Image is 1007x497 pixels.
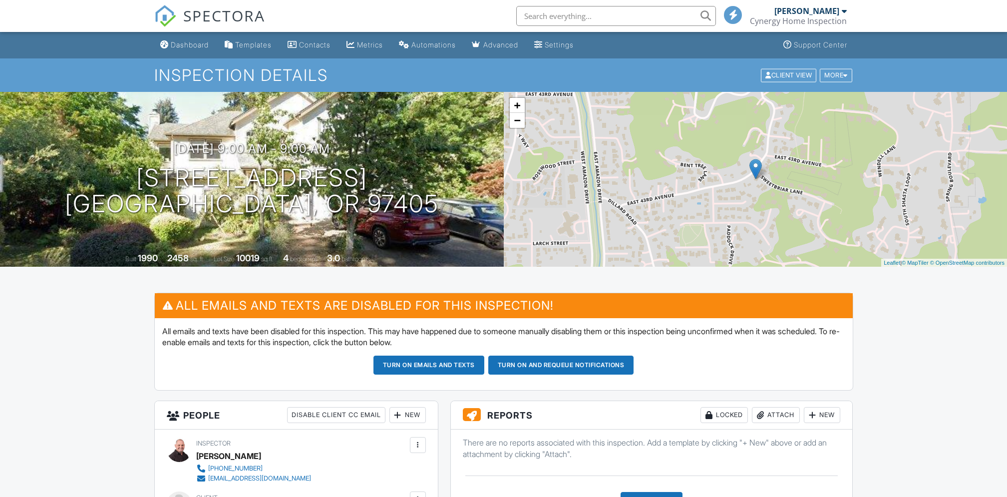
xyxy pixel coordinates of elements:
[752,407,800,423] div: Attach
[190,255,204,263] span: sq. ft.
[389,407,426,423] div: New
[290,255,318,263] span: bedrooms
[463,437,841,460] p: There are no reports associated with this inspection. Add a template by clicking "+ New" above or...
[804,407,840,423] div: New
[902,260,929,266] a: © MapTiler
[411,40,456,49] div: Automations
[154,66,853,84] h1: Inspection Details
[774,6,839,16] div: [PERSON_NAME]
[287,407,385,423] div: Disable Client CC Email
[488,356,634,375] button: Turn on and Requeue Notifications
[342,36,387,54] a: Metrics
[283,253,289,263] div: 4
[820,68,852,82] div: More
[208,475,311,483] div: [EMAIL_ADDRESS][DOMAIN_NAME]
[208,465,263,473] div: [PHONE_NUMBER]
[884,260,900,266] a: Leaflet
[341,255,370,263] span: bathrooms
[236,253,260,263] div: 10019
[700,407,748,423] div: Locked
[171,40,209,49] div: Dashboard
[395,36,460,54] a: Automations (Basic)
[779,36,851,54] a: Support Center
[167,253,189,263] div: 2458
[221,36,276,54] a: Templates
[174,142,330,155] h3: [DATE] 9:00 am - 9:00 am
[196,440,231,447] span: Inspector
[930,260,1005,266] a: © OpenStreetMap contributors
[155,401,438,430] h3: People
[373,356,484,375] button: Turn on emails and texts
[794,40,847,49] div: Support Center
[760,71,819,78] a: Client View
[483,40,518,49] div: Advanced
[162,326,845,348] p: All emails and texts have been disabled for this inspection. This may have happened due to someon...
[284,36,335,54] a: Contacts
[196,474,311,484] a: [EMAIL_ADDRESS][DOMAIN_NAME]
[154,5,176,27] img: The Best Home Inspection Software - Spectora
[451,401,853,430] h3: Reports
[327,253,340,263] div: 3.0
[299,40,331,49] div: Contacts
[196,464,311,474] a: [PHONE_NUMBER]
[530,36,578,54] a: Settings
[468,36,522,54] a: Advanced
[516,6,716,26] input: Search everything...
[125,255,136,263] span: Built
[183,5,265,26] span: SPECTORA
[156,36,213,54] a: Dashboard
[750,16,847,26] div: Cynergy Home Inspection
[214,255,235,263] span: Lot Size
[196,449,261,464] div: [PERSON_NAME]
[235,40,272,49] div: Templates
[65,165,439,218] h1: [STREET_ADDRESS] [GEOGRAPHIC_DATA], OR 97405
[155,293,853,318] h3: All emails and texts are disabled for this inspection!
[261,255,274,263] span: sq.ft.
[154,13,265,34] a: SPECTORA
[357,40,383,49] div: Metrics
[138,253,158,263] div: 1990
[510,98,525,113] a: Zoom in
[545,40,574,49] div: Settings
[761,68,816,82] div: Client View
[510,113,525,128] a: Zoom out
[881,259,1007,267] div: |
